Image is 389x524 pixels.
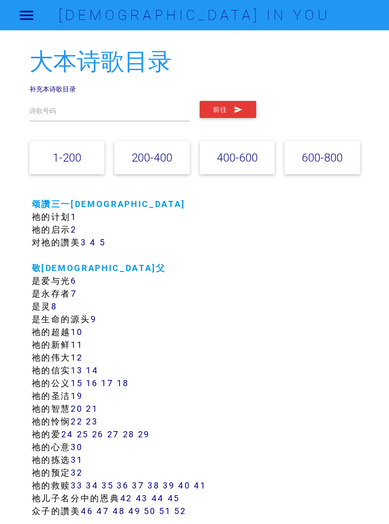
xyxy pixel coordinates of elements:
[194,480,206,491] a: 41
[86,416,98,427] a: 23
[71,390,83,401] a: 19
[81,506,93,516] a: 46
[29,106,56,116] label: 诗歌号码
[71,326,83,337] a: 10
[86,480,98,491] a: 34
[302,151,343,164] a: 600-800
[217,151,258,164] a: 400-600
[71,403,83,414] a: 20
[117,480,129,491] a: 36
[53,151,81,164] a: 1-200
[101,378,113,388] a: 17
[71,416,83,427] a: 22
[148,480,159,491] a: 38
[100,237,106,248] a: 5
[159,506,171,516] a: 51
[107,429,120,440] a: 27
[112,506,125,516] a: 48
[51,301,57,312] a: 8
[29,49,360,75] h2: 大本诗歌目录
[132,480,144,491] a: 37
[120,493,132,504] a: 42
[178,480,190,491] a: 40
[200,101,256,118] button: 前往
[71,454,83,465] a: 31
[138,429,150,440] a: 29
[81,237,87,248] a: 3
[71,275,77,286] a: 6
[131,151,172,164] a: 200-400
[123,429,135,440] a: 28
[71,480,83,491] a: 33
[77,429,89,440] a: 25
[91,314,97,325] a: 9
[71,224,77,235] a: 2
[71,442,83,452] a: 30
[102,480,113,491] a: 35
[96,506,109,516] a: 47
[71,467,83,478] a: 32
[71,211,77,222] a: 1
[151,493,164,504] a: 44
[86,365,98,376] a: 14
[128,506,140,516] a: 49
[71,352,83,363] a: 12
[117,378,129,388] a: 18
[71,365,83,376] a: 13
[61,429,74,440] a: 24
[174,506,186,516] a: 52
[144,506,156,516] a: 50
[32,262,166,273] a: 敬[DEMOGRAPHIC_DATA]父
[90,237,96,248] a: 4
[71,378,83,388] a: 15
[32,199,186,209] a: 颂讚三一[DEMOGRAPHIC_DATA]
[86,403,98,414] a: 21
[136,493,148,504] a: 43
[163,480,175,491] a: 39
[92,429,104,440] a: 26
[86,378,98,388] a: 16
[167,493,180,504] a: 45
[71,288,77,299] a: 7
[29,85,76,93] a: 补充本诗歌目录
[71,339,83,350] a: 11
